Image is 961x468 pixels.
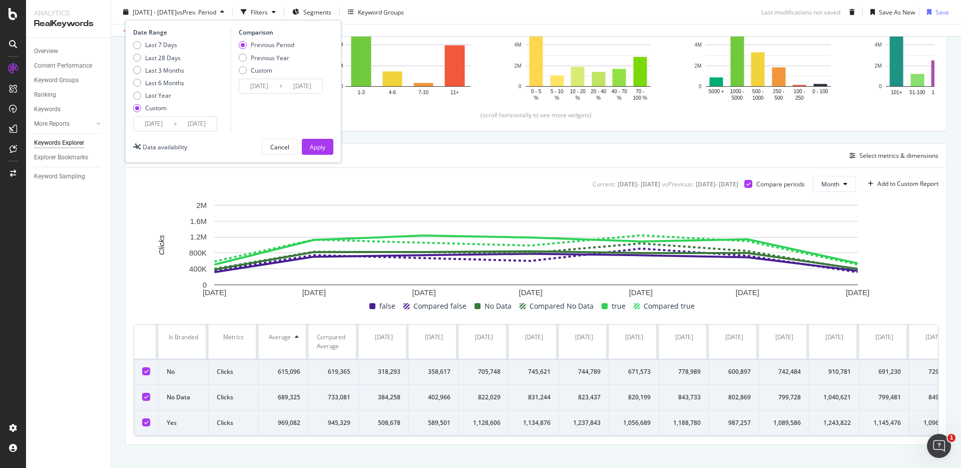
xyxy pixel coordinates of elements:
[367,367,400,376] div: 318,293
[717,367,751,376] div: 600,897
[133,79,184,87] div: Last 6 Months
[267,367,300,376] div: 615,096
[34,90,56,100] div: Ranking
[34,61,92,71] div: Content Performance
[134,117,174,131] input: Start Date
[302,289,326,297] text: [DATE]
[237,4,280,20] button: Filters
[288,4,335,20] button: Segments
[34,90,104,100] a: Ranking
[947,434,955,442] span: 1
[756,180,805,188] div: Compare periods
[570,89,586,94] text: 10 - 20
[917,393,951,402] div: 849,409
[717,418,751,427] div: 987,257
[576,95,580,101] text: %
[867,393,901,402] div: 799,481
[133,91,184,100] div: Last Year
[239,28,326,37] div: Comparison
[190,233,207,242] text: 1.2M
[617,418,651,427] div: 1,056,689
[34,138,104,148] a: Keywords Explorer
[159,410,209,436] td: Yes
[317,333,350,351] div: Compared Average
[239,53,294,62] div: Previous Year
[825,333,843,342] div: [DATE]
[317,393,350,402] div: 733,081
[596,95,601,101] text: %
[239,79,279,93] input: Start Date
[485,300,512,312] span: No Data
[567,418,601,427] div: 1,237,843
[34,119,94,129] a: More Reports
[417,393,450,402] div: 402,966
[34,152,88,163] div: Explorer Bookmarks
[519,289,543,297] text: [DATE]
[699,84,702,89] text: 0
[794,89,805,94] text: 100 -
[209,359,259,385] td: Clicks
[752,95,764,101] text: 1000
[34,46,58,57] div: Overview
[134,200,938,300] svg: A chart.
[767,393,801,402] div: 799,728
[593,180,616,188] div: Current:
[159,359,209,385] td: No
[196,201,207,209] text: 2M
[251,66,272,74] div: Custom
[696,180,738,188] div: [DATE] - [DATE]
[34,138,84,148] div: Keywords Explorer
[909,89,925,95] text: 51-100
[239,41,294,49] div: Previous Period
[190,217,207,225] text: 1.6M
[34,119,70,129] div: More Reports
[159,385,209,410] td: No Data
[675,333,693,342] div: [DATE]
[877,181,938,187] div: Add to Custom Report
[591,89,607,94] text: 20 - 40
[119,4,228,20] button: [DATE] - [DATE]vsPrev. Period
[525,333,543,342] div: [DATE]
[662,180,694,188] div: vs Previous :
[282,79,322,93] input: End Date
[567,393,601,402] div: 823,437
[813,176,856,192] button: Month
[375,333,393,342] div: [DATE]
[189,249,207,258] text: 800K
[923,4,949,20] button: Save
[34,46,104,57] a: Overview
[773,89,784,94] text: 250 -
[935,8,949,16] div: Save
[417,418,450,427] div: 589,501
[795,95,804,101] text: 250
[145,53,181,62] div: Last 28 Days
[617,367,651,376] div: 671,573
[695,42,702,48] text: 4M
[145,91,171,100] div: Last Year
[859,151,938,160] div: Select metrics & dimensions
[145,41,177,49] div: Last 7 Days
[767,367,801,376] div: 742,484
[467,418,501,427] div: 1,128,606
[875,42,882,48] text: 4M
[34,18,103,30] div: RealKeywords
[891,89,902,95] text: 101+
[925,333,943,342] div: [DATE]
[667,393,701,402] div: 843,733
[34,104,104,115] a: Keywords
[567,367,601,376] div: 744,789
[310,142,325,151] div: Apply
[730,89,744,94] text: 1000 -
[817,393,851,402] div: 1,040,621
[34,152,104,163] a: Explorer Bookmarks
[867,367,901,376] div: 691,230
[931,89,944,95] text: 16-50
[812,89,828,94] text: 0 - 100
[251,53,289,62] div: Previous Year
[530,300,594,312] span: Compared No Data
[133,104,184,112] div: Custom
[317,367,350,376] div: 619,365
[367,393,400,402] div: 384,258
[625,333,643,342] div: [DATE]
[732,95,743,101] text: 5000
